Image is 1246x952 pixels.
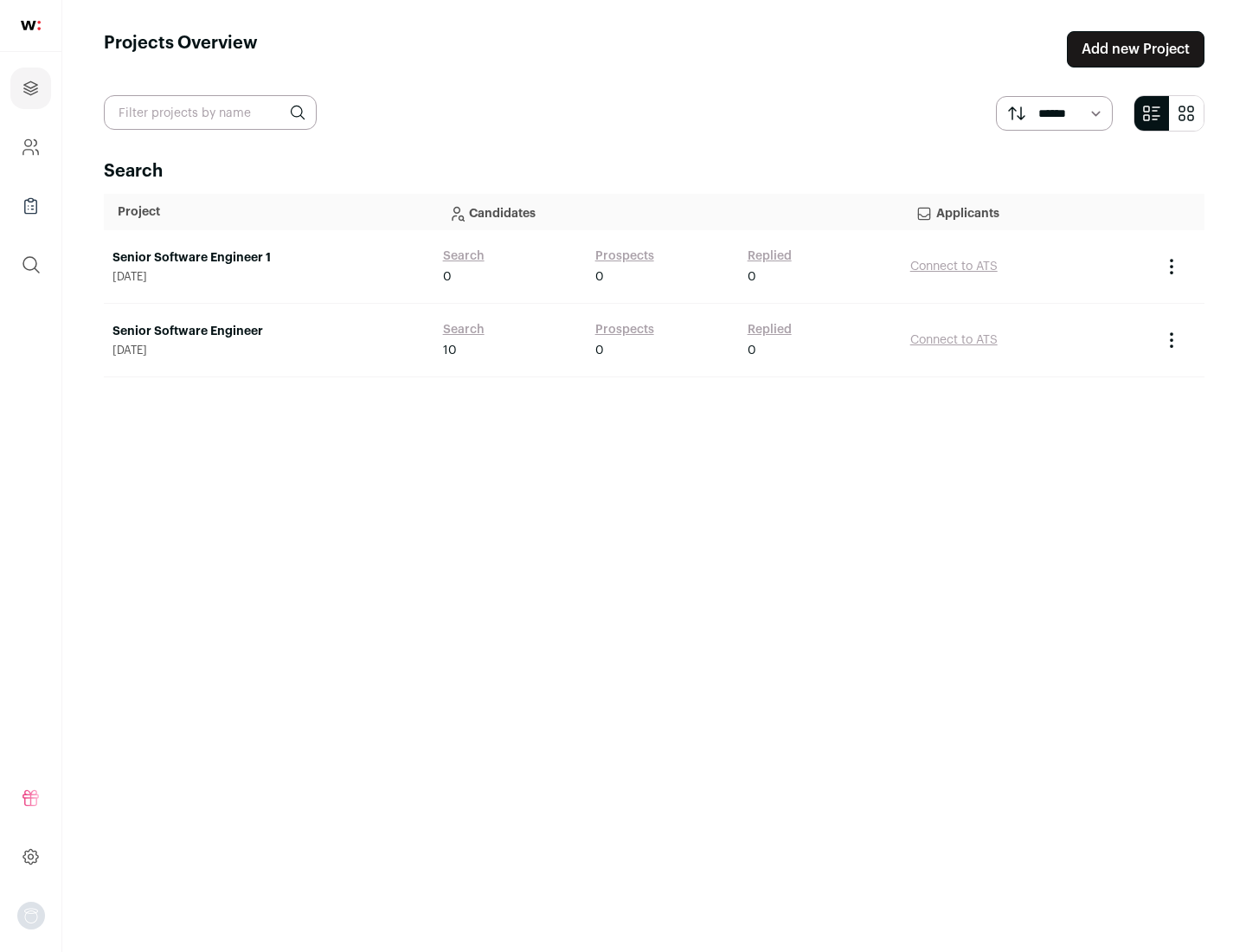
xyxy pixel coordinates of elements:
[118,203,421,221] p: Project
[104,95,317,130] input: Filter projects by name
[748,268,756,286] span: 0
[595,342,604,359] span: 0
[1161,256,1182,277] button: Project Actions
[112,344,426,357] span: [DATE]
[443,342,457,359] span: 10
[443,248,485,265] a: Search
[104,159,1204,183] h2: Search
[1067,31,1204,68] a: Add new Project
[10,185,51,227] a: Company Lists
[595,248,654,265] a: Prospects
[17,902,45,929] button: Open dropdown
[748,321,792,338] a: Replied
[443,321,485,338] a: Search
[10,68,51,109] a: Projects
[112,249,426,267] a: Senior Software Engineer 1
[748,248,792,265] a: Replied
[10,126,51,168] a: Company and ATS Settings
[104,31,258,68] h1: Projects Overview
[448,195,888,229] p: Candidates
[910,334,998,346] a: Connect to ATS
[21,21,41,30] img: wellfound-shorthand-0d5821cbd27db2630d0214b213865d53afaa358527fdda9d0ea32b1df1b89c2c.svg
[1161,330,1182,351] button: Project Actions
[915,195,1139,229] p: Applicants
[748,342,756,359] span: 0
[17,902,45,929] img: nopic.png
[443,268,452,286] span: 0
[595,321,654,338] a: Prospects
[595,268,604,286] span: 0
[910,261,998,273] a: Connect to ATS
[112,323,426,340] a: Senior Software Engineer
[112,270,426,284] span: [DATE]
